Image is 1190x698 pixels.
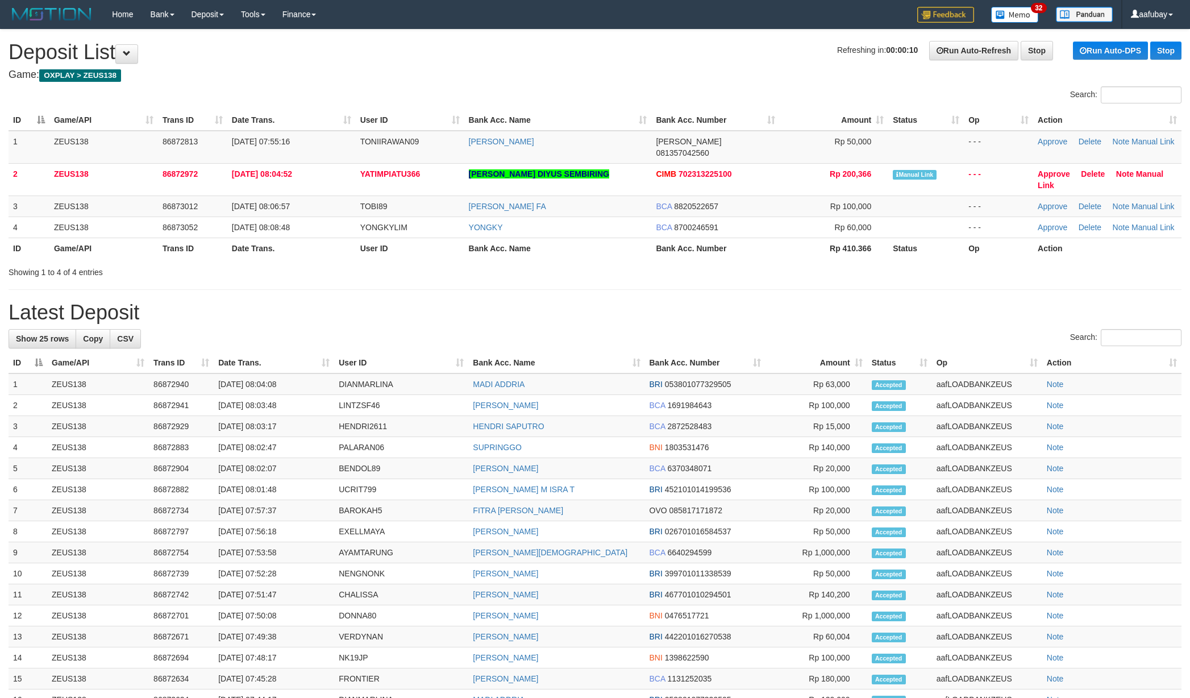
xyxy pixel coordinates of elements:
[468,352,644,373] th: Bank Acc. Name: activate to sort column ascending
[83,334,103,343] span: Copy
[9,217,49,238] td: 4
[830,202,871,211] span: Rp 100,000
[650,443,663,452] span: BNI
[872,549,906,558] span: Accepted
[214,458,334,479] td: [DATE] 08:02:07
[780,238,888,259] th: Rp 410.366
[964,131,1033,164] td: - - -
[1113,137,1130,146] a: Note
[1079,202,1101,211] a: Delete
[765,605,867,626] td: Rp 1,000,000
[1116,169,1134,178] a: Note
[656,169,676,178] span: CIMB
[888,238,964,259] th: Status
[473,464,538,473] a: [PERSON_NAME]
[932,668,1042,689] td: aafLOADBANKZEUS
[893,170,937,180] span: Manually Linked
[473,611,538,620] a: [PERSON_NAME]
[835,223,872,232] span: Rp 60,000
[214,563,334,584] td: [DATE] 07:52:28
[9,163,49,196] td: 2
[473,506,563,515] a: FITRA [PERSON_NAME]
[1042,352,1181,373] th: Action: activate to sort column ascending
[932,647,1042,668] td: aafLOADBANKZEUS
[473,380,525,389] a: MADI ADDRIA
[469,223,503,232] a: YONGKY
[76,329,110,348] a: Copy
[473,653,538,662] a: [PERSON_NAME]
[1038,169,1163,190] a: Manual Link
[665,485,731,494] span: Copy 452101014199536 to clipboard
[9,262,488,278] div: Showing 1 to 4 of 4 entries
[645,352,765,373] th: Bank Acc. Number: activate to sort column ascending
[149,416,214,437] td: 86872929
[9,647,47,668] td: 14
[39,69,121,82] span: OXPLAY > ZEUS138
[656,223,672,232] span: BCA
[356,110,464,131] th: User ID: activate to sort column ascending
[47,626,149,647] td: ZEUS138
[650,506,667,515] span: OVO
[932,563,1042,584] td: aafLOADBANKZEUS
[872,380,906,390] span: Accepted
[667,548,711,557] span: Copy 6640294599 to clipboard
[334,668,468,689] td: FRONTIER
[9,110,49,131] th: ID: activate to sort column descending
[9,395,47,416] td: 2
[1070,329,1181,346] label: Search:
[232,223,290,232] span: [DATE] 08:08:48
[9,6,95,23] img: MOTION_logo.png
[872,527,906,537] span: Accepted
[1038,169,1070,178] a: Approve
[667,422,711,431] span: Copy 2872528483 to clipboard
[469,137,534,146] a: [PERSON_NAME]
[334,500,468,521] td: BAROKAH5
[47,563,149,584] td: ZEUS138
[9,329,76,348] a: Show 25 rows
[932,437,1042,458] td: aafLOADBANKZEUS
[473,548,627,557] a: [PERSON_NAME][DEMOGRAPHIC_DATA]
[765,500,867,521] td: Rp 20,000
[872,654,906,663] span: Accepted
[964,217,1033,238] td: - - -
[650,401,665,410] span: BCA
[334,626,468,647] td: VERDYNAN
[650,674,665,683] span: BCA
[47,458,149,479] td: ZEUS138
[1101,329,1181,346] input: Search:
[149,542,214,563] td: 86872754
[1031,3,1046,13] span: 32
[1021,41,1053,60] a: Stop
[765,584,867,605] td: Rp 140,200
[47,668,149,689] td: ZEUS138
[1047,422,1064,431] a: Note
[667,464,711,473] span: Copy 6370348071 to clipboard
[932,500,1042,521] td: aafLOADBANKZEUS
[665,632,731,641] span: Copy 442201016270538 to clipboard
[964,110,1033,131] th: Op: activate to sort column ascending
[49,110,158,131] th: Game/API: activate to sort column ascending
[765,626,867,647] td: Rp 60,004
[872,401,906,411] span: Accepted
[110,329,141,348] a: CSV
[650,380,663,389] span: BRI
[1047,548,1064,557] a: Note
[765,563,867,584] td: Rp 50,000
[656,148,709,157] span: Copy 081357042560 to clipboard
[1038,202,1067,211] a: Approve
[9,238,49,259] th: ID
[1038,137,1067,146] a: Approve
[227,110,356,131] th: Date Trans.: activate to sort column ascending
[49,217,158,238] td: ZEUS138
[674,202,718,211] span: Copy 8820522657 to clipboard
[669,506,722,515] span: Copy 085817171872 to clipboard
[1047,485,1064,494] a: Note
[932,395,1042,416] td: aafLOADBANKZEUS
[9,437,47,458] td: 4
[214,352,334,373] th: Date Trans.: activate to sort column ascending
[163,202,198,211] span: 86873012
[232,169,292,178] span: [DATE] 08:04:52
[1047,569,1064,578] a: Note
[1101,86,1181,103] input: Search:
[9,584,47,605] td: 11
